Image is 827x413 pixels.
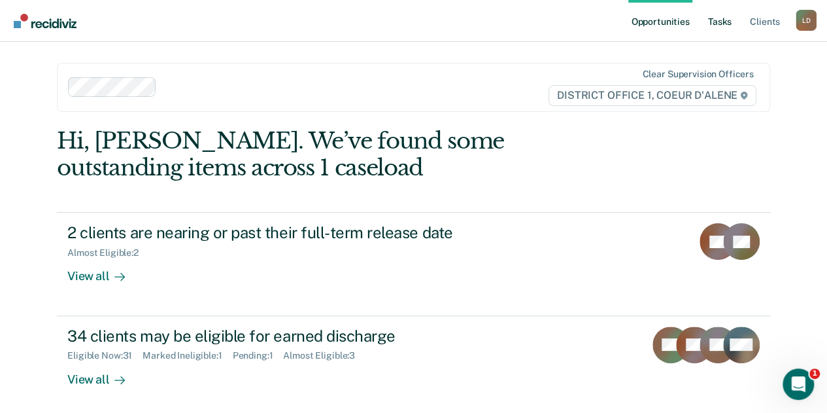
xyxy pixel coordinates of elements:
span: DISTRICT OFFICE 1, COEUR D'ALENE [549,85,756,106]
div: 2 clients are nearing or past their full-term release date [67,223,526,242]
div: 34 clients may be eligible for earned discharge [67,327,526,346]
iframe: Intercom live chat [783,368,814,400]
a: 2 clients are nearing or past their full-term release dateAlmost Eligible:2View all [57,212,770,315]
div: View all [67,361,141,387]
div: Almost Eligible : 3 [283,350,365,361]
div: Clear supervision officers [642,69,753,80]
img: Recidiviz [14,14,76,28]
div: Marked Ineligible : 1 [143,350,232,361]
button: Profile dropdown button [796,10,817,31]
span: 1 [809,368,820,379]
div: View all [67,259,141,284]
div: Pending : 1 [233,350,284,361]
div: Eligible Now : 31 [67,350,143,361]
div: Almost Eligible : 2 [67,247,149,259]
div: L D [796,10,817,31]
div: Hi, [PERSON_NAME]. We’ve found some outstanding items across 1 caseload [57,128,627,181]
